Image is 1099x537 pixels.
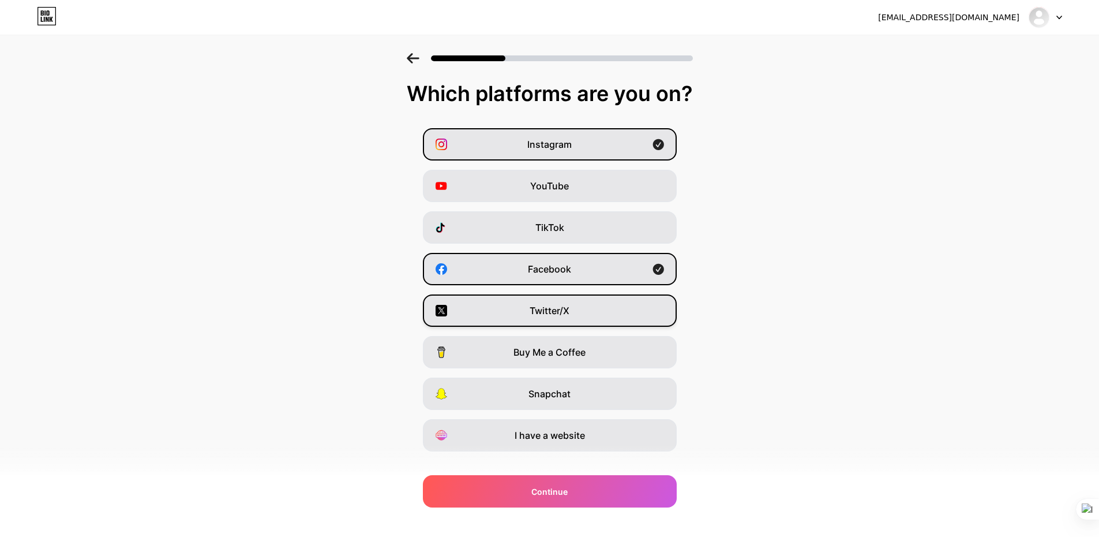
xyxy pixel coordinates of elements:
div: Which platforms are you on? [12,82,1087,105]
span: TikTok [535,221,564,234]
span: Snapchat [528,387,571,401]
span: Buy Me a Coffee [513,345,586,359]
span: Twitter/X [530,304,569,318]
div: [EMAIL_ADDRESS][DOMAIN_NAME] [878,12,1019,24]
span: Facebook [528,262,571,276]
span: YouTube [530,179,569,193]
span: Continue [531,486,568,498]
span: I have a website [515,428,585,442]
span: Instagram [527,137,572,151]
img: meraktoto [1028,6,1050,28]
